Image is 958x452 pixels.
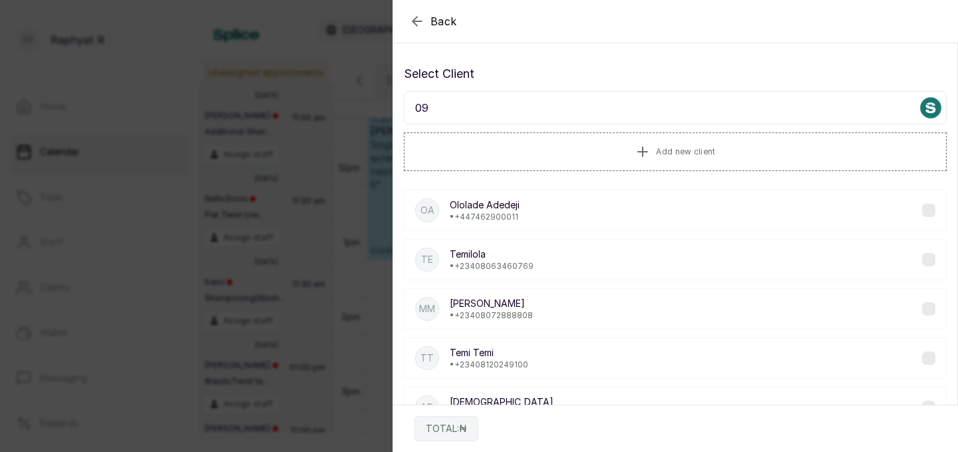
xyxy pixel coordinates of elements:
[430,13,457,29] span: Back
[450,297,533,310] p: [PERSON_NAME]
[450,310,533,321] p: • +234 08072888808
[404,132,947,171] button: Add new client
[420,401,434,414] p: Ad
[450,395,554,409] p: [DEMOGRAPHIC_DATA]
[656,146,715,157] span: Add new client
[426,422,467,435] p: TOTAL: ₦
[450,248,534,261] p: Temilola
[450,346,528,359] p: Temi Temi
[421,253,433,266] p: Te
[450,198,520,212] p: Ololade Adedeji
[420,351,434,365] p: TT
[419,302,435,316] p: MM
[409,13,457,29] button: Back
[420,204,434,217] p: OA
[450,212,520,222] p: • +44 7462900011
[404,91,947,124] input: Search for a client by name, phone number, or email.
[450,261,534,272] p: • +234 08063460769
[404,65,947,83] p: Select Client
[450,359,528,370] p: • +234 08120249100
